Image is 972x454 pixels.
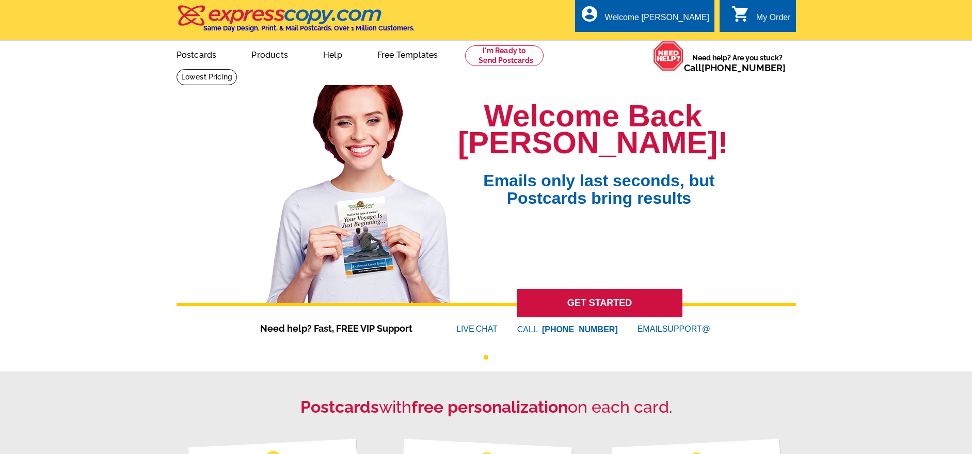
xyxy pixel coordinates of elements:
[260,321,425,335] span: Need help? Fast, FREE VIP Support
[756,13,791,27] div: My Order
[458,103,728,156] h1: Welcome Back [PERSON_NAME]!
[411,397,568,416] strong: free personalization
[470,156,728,207] span: Emails only last seconds, but Postcards bring results
[203,24,415,32] h4: Same Day Design, Print, & Mail Postcards. Over 1 Million Customers.
[702,62,786,73] a: [PHONE_NUMBER]
[731,5,750,23] i: shopping_cart
[484,355,488,360] button: 1 of 1
[307,42,359,66] a: Help
[300,397,379,416] strong: Postcards
[731,11,791,24] a: shopping_cart My Order
[361,42,455,66] a: Free Templates
[456,325,498,333] a: LIVECHAT
[235,42,305,66] a: Products
[580,5,599,23] i: account_circle
[605,13,709,27] div: Welcome [PERSON_NAME]
[517,289,682,317] a: GET STARTED
[177,12,415,32] a: Same Day Design, Print, & Mail Postcards. Over 1 Million Customers.
[653,41,684,71] img: help
[684,53,791,73] span: Need help? Are you stuck?
[177,397,796,417] h2: with on each card.
[456,323,476,335] font: LIVE
[662,323,712,335] font: SUPPORT@
[684,62,786,73] span: Call
[160,42,233,66] a: Postcards
[260,77,458,303] img: welcome-back-logged-in.png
